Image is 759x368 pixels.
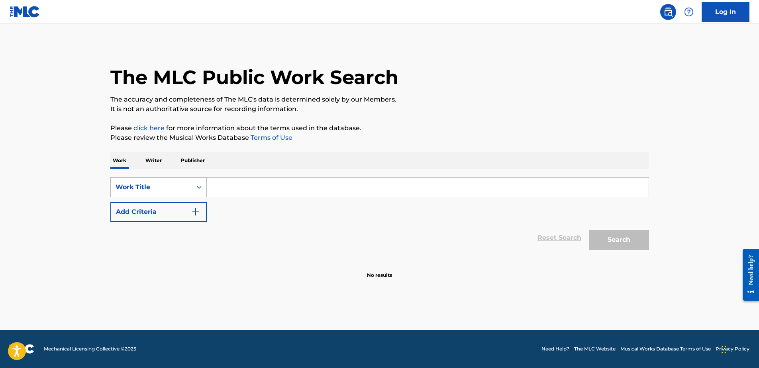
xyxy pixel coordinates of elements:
span: Mechanical Licensing Collective © 2025 [44,345,136,352]
div: Drag [722,338,726,362]
a: Log In [702,2,749,22]
img: logo [10,344,34,354]
a: Terms of Use [249,134,292,141]
div: Work Title [116,182,187,192]
form: Search Form [110,177,649,254]
p: Publisher [178,152,207,169]
img: search [663,7,673,17]
p: Work [110,152,129,169]
p: The accuracy and completeness of The MLC's data is determined solely by our Members. [110,95,649,104]
button: Add Criteria [110,202,207,222]
p: It is not an authoritative source for recording information. [110,104,649,114]
img: help [684,7,694,17]
h1: The MLC Public Work Search [110,65,398,89]
a: Privacy Policy [716,345,749,352]
iframe: Resource Center [737,243,759,307]
a: Public Search [660,4,676,20]
img: 9d2ae6d4665cec9f34b9.svg [191,207,200,217]
p: Please review the Musical Works Database [110,133,649,143]
a: Need Help? [541,345,569,352]
p: No results [367,262,392,279]
a: The MLC Website [574,345,616,352]
a: Musical Works Database Terms of Use [620,345,711,352]
p: Writer [143,152,164,169]
p: Please for more information about the terms used in the database. [110,123,649,133]
iframe: Chat Widget [719,330,759,368]
a: click here [133,124,165,132]
div: Help [681,4,697,20]
img: MLC Logo [10,6,40,18]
